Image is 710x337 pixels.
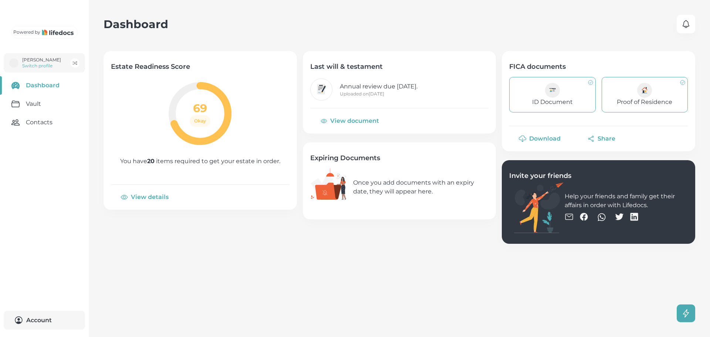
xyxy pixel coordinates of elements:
[509,62,688,71] h4: FICA documents
[4,53,85,73] button: Kevin Savage[PERSON_NAME]Switch profile
[22,57,61,63] p: [PERSON_NAME]
[4,311,85,330] button: Account
[532,98,573,107] p: ID Document
[111,188,180,206] button: View details
[11,26,78,38] a: Powered by
[310,154,489,162] h4: Expiring Documents
[509,171,688,180] h4: Invite your friends
[104,17,168,31] h2: Dashboard
[111,62,290,71] h4: Estate Readiness Score
[615,210,624,225] button: twitter
[509,130,572,148] button: Download
[310,112,390,130] button: View document
[120,157,280,166] p: You have items required to get your estate in order.
[565,210,574,225] button: email
[193,101,207,115] h2: 69
[340,82,417,91] p: Annual review due [DATE].
[147,158,155,165] b: 20
[565,192,688,210] p: Help your friends and family get their affairs in order with Lifedocs.
[22,63,61,69] p: Switch profile
[578,130,626,148] button: Share
[509,77,595,112] a: ID Document
[340,91,417,97] p: Uploaded on [DATE]
[310,62,489,71] h4: Last will & testament
[617,98,672,107] p: Proof of Residence
[630,210,639,225] button: linkedin
[579,210,588,225] button: facebook
[190,118,210,124] span: Okay
[353,178,489,196] p: Once you add documents with an expiry date, they will appear here.
[602,77,688,112] a: Proof of Residence
[9,58,18,68] img: Kevin Savage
